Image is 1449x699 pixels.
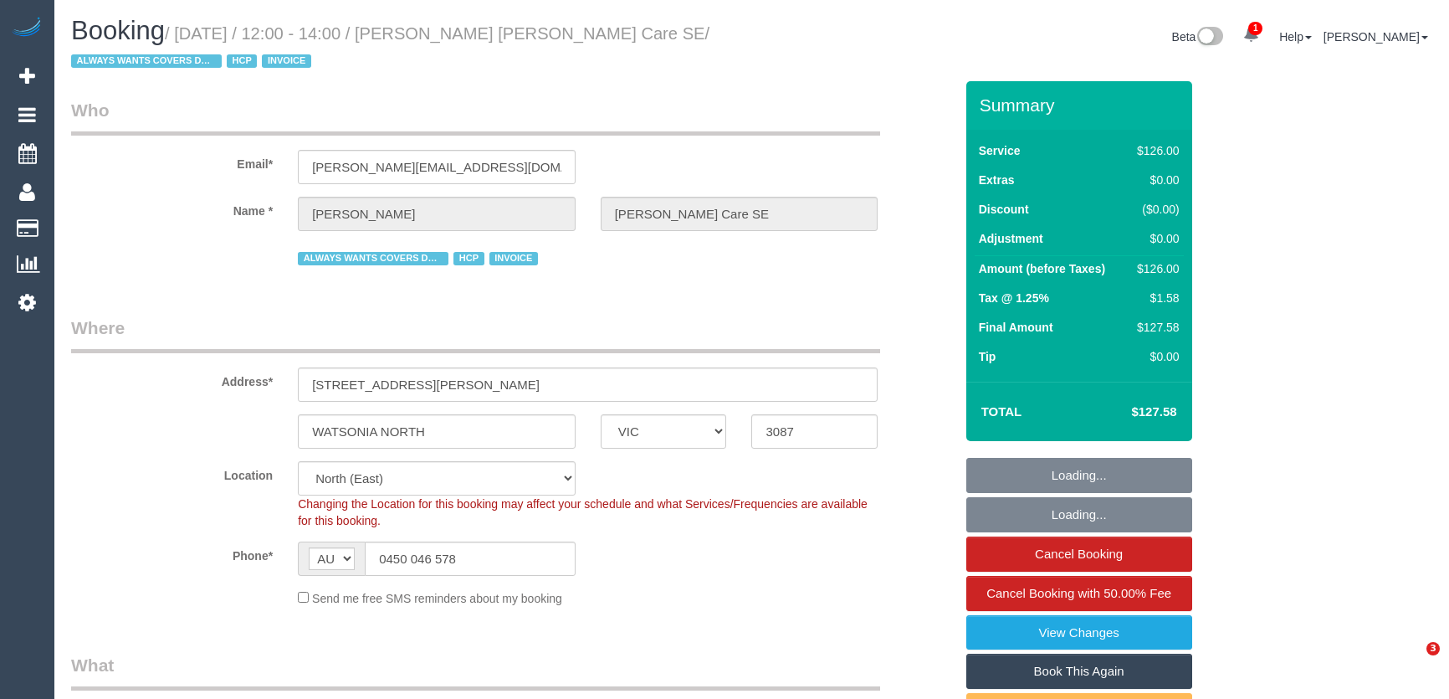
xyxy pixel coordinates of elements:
a: 1 [1235,17,1267,54]
a: [PERSON_NAME] [1324,30,1428,44]
span: INVOICE [262,54,310,68]
label: Adjustment [979,230,1043,247]
input: Post Code* [751,414,878,449]
input: Last Name* [601,197,878,231]
a: Beta [1172,30,1224,44]
span: HCP [453,252,484,265]
legend: Where [71,316,880,353]
span: ALWAYS WANTS COVERS DO NOT EMAIL READ GENERAL [298,252,448,265]
a: Help [1279,30,1312,44]
input: First Name* [298,197,576,231]
input: Email* [298,150,576,184]
h4: $127.58 [1081,405,1176,419]
div: $0.00 [1130,348,1179,365]
span: 3 [1426,642,1440,655]
label: Location [59,461,285,484]
img: New interface [1196,27,1223,49]
span: 1 [1248,22,1262,35]
small: / [DATE] / 12:00 - 14:00 / [PERSON_NAME] [PERSON_NAME] Care SE [71,24,709,71]
label: Tip [979,348,996,365]
label: Service [979,142,1021,159]
a: View Changes [966,615,1192,650]
label: Tax @ 1.25% [979,290,1049,306]
label: Final Amount [979,319,1053,336]
label: Extras [979,172,1015,188]
span: Changing the Location for this booking may affect your schedule and what Services/Frequencies are... [298,497,868,527]
iframe: Intercom live chat [1392,642,1432,682]
div: $0.00 [1130,230,1179,247]
legend: What [71,653,880,691]
a: Cancel Booking [966,537,1192,572]
img: Automaid Logo [10,17,44,40]
span: Booking [71,16,165,45]
a: Cancel Booking with 50.00% Fee [966,576,1192,611]
label: Amount (before Taxes) [979,260,1105,277]
h3: Summary [980,95,1184,115]
label: Address* [59,367,285,390]
div: $127.58 [1130,319,1179,336]
div: $126.00 [1130,260,1179,277]
input: Suburb* [298,414,576,449]
legend: Who [71,98,880,136]
span: Send me free SMS reminders about my booking [312,592,562,605]
label: Email* [59,150,285,172]
label: Discount [979,201,1029,218]
input: Phone* [365,542,576,576]
label: Name * [59,197,285,219]
div: ($0.00) [1130,201,1179,218]
label: Phone* [59,542,285,564]
span: HCP [227,54,257,68]
div: $126.00 [1130,142,1179,159]
div: $0.00 [1130,172,1179,188]
strong: Total [981,404,1022,419]
span: INVOICE [489,252,538,265]
span: Cancel Booking with 50.00% Fee [986,586,1171,600]
span: ALWAYS WANTS COVERS DO NOT EMAIL READ GENERAL [71,54,222,68]
div: $1.58 [1130,290,1179,306]
a: Book This Again [966,654,1192,689]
